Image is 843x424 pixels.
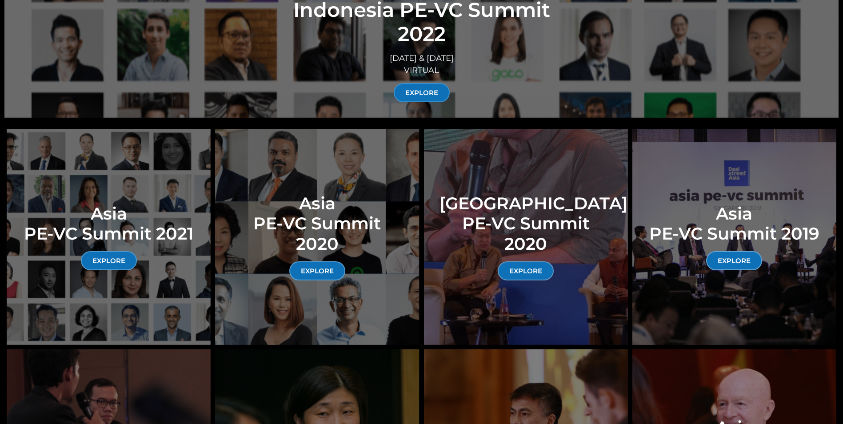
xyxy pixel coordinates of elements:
p: PE-VC Summit 2020 [231,213,404,254]
h2: Asia [648,204,821,251]
div: [DATE] & [DATE] VIRTUAL [20,52,823,76]
a: EXPLORE [706,251,762,270]
h2: Asia [231,193,404,261]
h2: [GEOGRAPHIC_DATA] [439,193,612,261]
p: PE-VC Summit 2020 [439,213,612,254]
a: EXPLORE [498,261,554,280]
a: EXPLORE [81,251,137,270]
p: PE-VC Summit 2019 [648,224,821,244]
a: EXPLORE [289,261,345,280]
p: PE-VC Summit 2021 [22,224,195,244]
h2: Asia [22,204,195,251]
a: EXPLORE [394,83,450,102]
